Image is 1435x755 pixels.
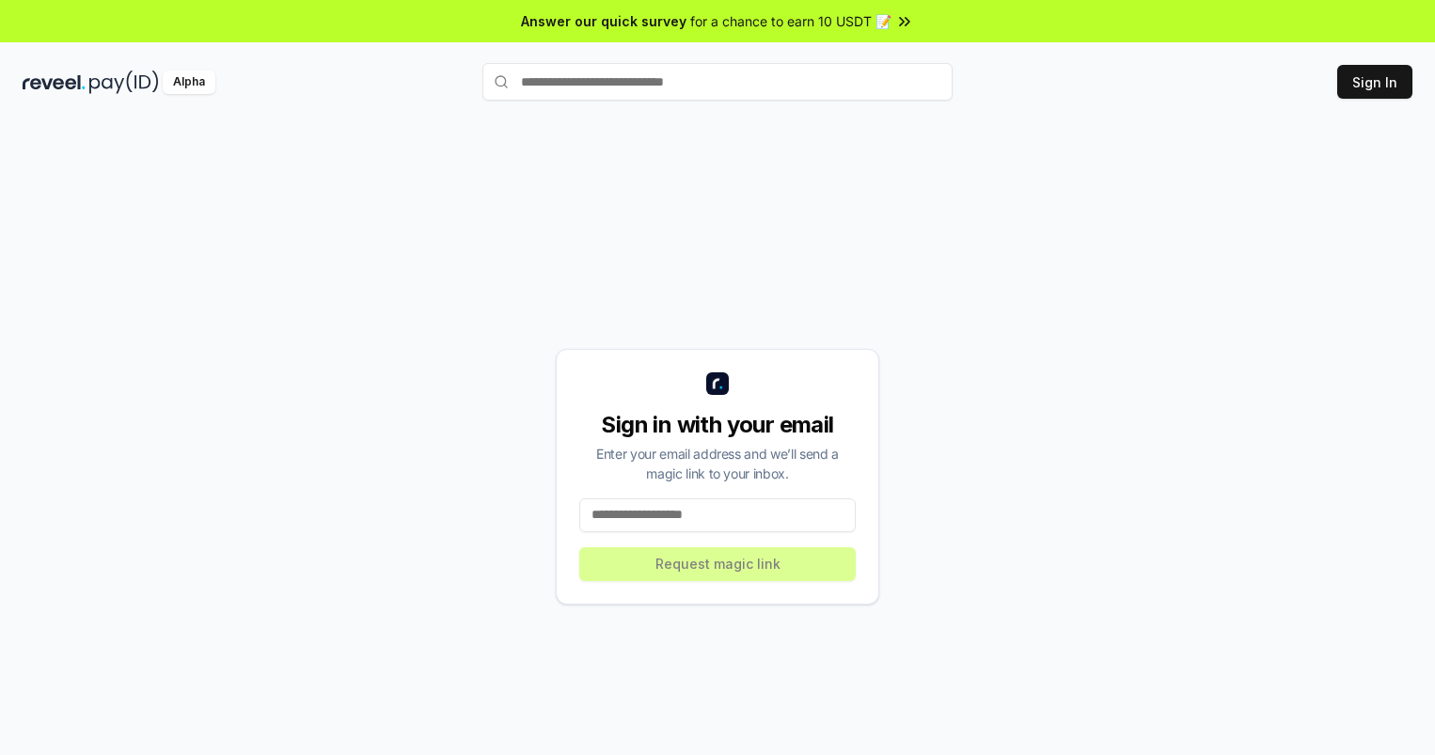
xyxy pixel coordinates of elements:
span: Answer our quick survey [521,11,686,31]
img: pay_id [89,71,159,94]
span: for a chance to earn 10 USDT 📝 [690,11,891,31]
button: Sign In [1337,65,1412,99]
img: logo_small [706,372,729,395]
div: Enter your email address and we’ll send a magic link to your inbox. [579,444,856,483]
div: Alpha [163,71,215,94]
div: Sign in with your email [579,410,856,440]
img: reveel_dark [23,71,86,94]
